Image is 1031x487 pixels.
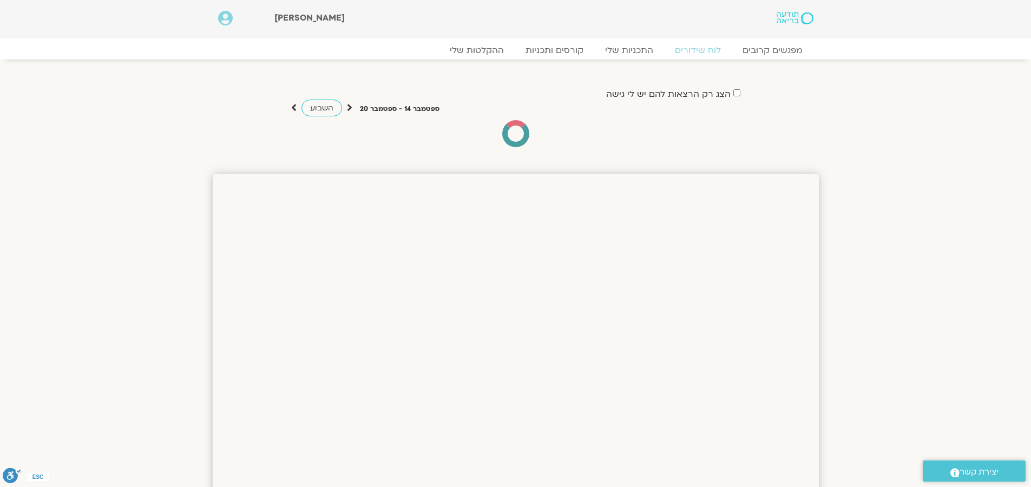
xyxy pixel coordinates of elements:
p: ספטמבר 14 - ספטמבר 20 [360,103,439,115]
span: השבוע [310,103,333,113]
nav: Menu [218,45,813,56]
span: [PERSON_NAME] [274,12,345,24]
a: יצירת קשר [923,460,1026,482]
span: יצירת קשר [960,465,999,479]
a: מפגשים קרובים [732,45,813,56]
a: ההקלטות שלי [439,45,515,56]
label: הצג רק הרצאות להם יש לי גישה [606,89,731,99]
a: התכניות שלי [594,45,664,56]
a: לוח שידורים [664,45,732,56]
a: השבוע [301,100,342,116]
a: קורסים ותכניות [515,45,594,56]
